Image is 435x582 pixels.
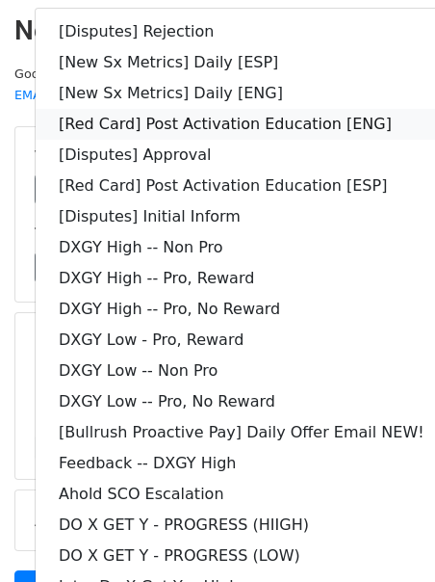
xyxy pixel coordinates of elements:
[14,66,255,103] small: Google Sheet:
[339,489,435,582] iframe: Chat Widget
[14,14,421,47] h2: New Campaign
